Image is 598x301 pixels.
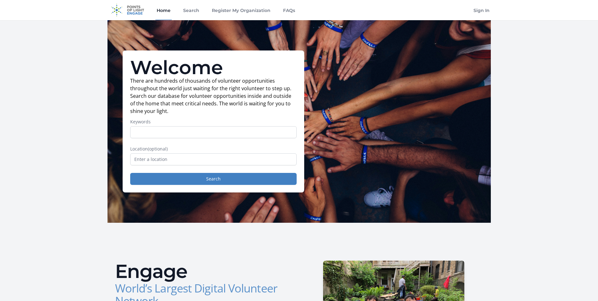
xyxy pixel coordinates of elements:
[130,146,297,152] label: Location
[130,77,297,115] p: There are hundreds of thousands of volunteer opportunities throughout the world just waiting for ...
[148,146,168,152] span: (optional)
[130,153,297,165] input: Enter a location
[130,173,297,185] button: Search
[115,262,294,281] h2: Engage
[130,119,297,125] label: Keywords
[130,58,297,77] h1: Welcome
